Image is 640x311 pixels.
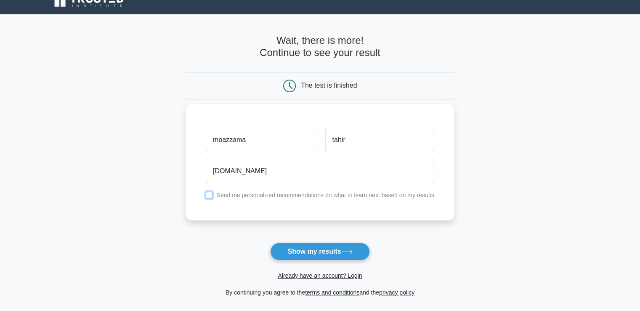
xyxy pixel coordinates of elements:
[206,128,315,152] input: First name
[301,82,357,89] div: The test is finished
[325,128,434,152] input: Last name
[270,243,369,260] button: Show my results
[216,192,434,198] label: Send me personalized recommendations on what to learn next based on my results
[278,272,362,279] a: Already have an account? Login
[305,289,359,296] a: terms and conditions
[206,159,434,183] input: Email
[379,289,414,296] a: privacy policy
[186,35,454,59] h4: Wait, there is more! Continue to see your result
[181,287,459,298] div: By continuing you agree to the and the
